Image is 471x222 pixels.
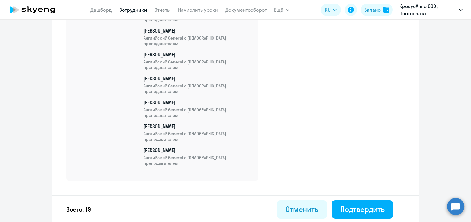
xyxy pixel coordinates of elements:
button: Отменить [277,200,327,219]
span: RU [325,6,331,13]
img: balance [383,7,389,13]
p: [PERSON_NAME] [144,123,251,142]
p: [PERSON_NAME] [144,51,251,70]
a: Отчеты [155,7,171,13]
span: Английский General с [DEMOGRAPHIC_DATA] преподавателем [144,155,251,166]
button: Ещё [274,4,289,16]
span: Ещё [274,6,283,13]
p: Всего: 19 [66,205,91,214]
p: [PERSON_NAME] [144,99,251,118]
a: Документооборот [225,7,267,13]
p: КрокусАппс ООО , Постоплата Supportheroes [400,2,457,17]
a: Начислить уроки [178,7,218,13]
div: Подтвердить [340,204,385,214]
p: [PERSON_NAME] [144,75,251,94]
button: КрокусАппс ООО , Постоплата Supportheroes [396,2,466,17]
span: Английский General с [DEMOGRAPHIC_DATA] преподавателем [144,35,251,46]
span: Английский General с [DEMOGRAPHIC_DATA] преподавателем [144,131,251,142]
div: Баланс [364,6,381,13]
a: Дашборд [90,7,112,13]
a: Сотрудники [119,7,147,13]
span: Английский General с [DEMOGRAPHIC_DATA] преподавателем [144,59,251,70]
button: RU [321,4,341,16]
span: Английский General с [DEMOGRAPHIC_DATA] преподавателем [144,107,251,118]
p: [PERSON_NAME] [144,147,251,166]
button: Балансbalance [361,4,393,16]
div: Отменить [285,204,318,214]
p: [PERSON_NAME] [144,27,251,46]
button: Подтвердить [332,200,393,219]
span: Английский General с [DEMOGRAPHIC_DATA] преподавателем [144,83,251,94]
